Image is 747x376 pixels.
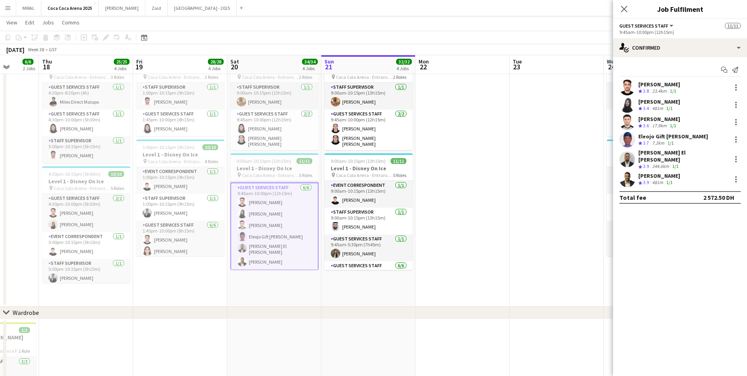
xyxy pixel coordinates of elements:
div: 4:30pm-10:15pm (5h45m)3/3Arena Floor - Disney On Ice Coca Cola Arena - Entrance F3 RolesGuest Ser... [42,55,130,163]
div: 1:00pm-10:15pm (9h15m)10/10Level 1 - Disney On Ice Coca Cola Arena - Entrance F4 RolesEvent Corre... [136,140,224,256]
app-skills-label: 1/1 [670,88,676,94]
span: Coca Cola Arena - Entrance F [242,74,299,80]
div: 4 Jobs [302,65,317,71]
app-card-role: Guest Services Staff6/69:45am-10:00pm (12h15m) [324,261,413,345]
span: 32/32 [396,59,412,65]
app-card-role: Guest Services Staff59A0/65:45pm-10:00pm (4h15m) [607,221,695,305]
h3: Level 1 - Disney On Ice [136,151,224,158]
app-card-role: Staff Supervisor4A0/15:00pm-10:15pm (5h15m) [607,194,695,221]
span: Coca Cola Arena - Entrance F [148,158,205,164]
span: 23 [512,62,522,71]
span: 19 [135,62,143,71]
span: 3.9 [643,163,649,169]
app-card-role: Guest Services Staff1/14:30pm-10:00pm (5h30m)[PERSON_NAME] [42,110,130,136]
h3: Level 1 - Disney On Ice [230,165,319,172]
app-job-card: 4:30pm-10:15pm (5h45m)10/10Level 1 - Disney On Ice Coca Cola Arena - Entrance F5 RolesGuest Servi... [42,166,130,283]
span: 21 [323,62,334,71]
app-card-role: Staff Supervisor1/11:00pm-10:15pm (9h15m)[PERSON_NAME] [136,83,224,110]
button: Coca Coca Arena 2025 [41,0,99,16]
div: 9:45am-10:00pm (12h15m) [619,29,741,35]
app-card-role: Staff Supervisor4A0/15:00pm-10:15pm (5h15m) [607,83,695,110]
span: 11/11 [297,158,312,164]
span: Edit [25,19,34,26]
span: 10/10 [202,144,218,150]
span: Mon [419,58,429,65]
div: GST [49,47,57,52]
app-card-role: Guest Services Staff6/69:45am-10:00pm (12h15m)[PERSON_NAME][PERSON_NAME][PERSON_NAME]Eleojo Gift ... [230,182,319,270]
span: Guest Services Staff [619,23,668,29]
app-card-role: Staff Supervisor1/19:00am-10:15pm (13h15m)[PERSON_NAME] [324,83,413,110]
span: 3.7 [643,140,649,146]
span: Sun [324,58,334,65]
span: 9:00am-10:15pm (13h15m) [331,158,386,164]
app-card-role: Guest Services Staff1/19:45am-5:30pm (7h45m)[PERSON_NAME] [324,235,413,261]
a: Comms [59,17,83,28]
span: 5 Roles [111,185,124,191]
span: 34/34 [302,59,318,65]
app-card-role: Event Correspondent1/15:00pm-10:15pm (5h15m)[PERSON_NAME] [607,167,695,194]
div: Total fee [619,194,646,201]
div: Confirmed [613,38,747,57]
span: Coca Cola Arena - Entrance F [336,74,393,80]
div: 5:00pm-10:15pm (5h15m)0/2Arena Floor - Disney On Ice Coca Cola Arena - Entrance F2 RolesStaff Sup... [607,55,695,136]
button: [GEOGRAPHIC_DATA] - 2025 [168,0,237,16]
span: 22 [417,62,429,71]
span: Coca Cola Arena - Entrance F [336,172,393,178]
app-job-card: 9:00am-10:15pm (13h15m)11/11Level 1 - Disney On Ice Coca Cola Arena - Entrance F5 RolesGuest Serv... [230,153,319,270]
div: [PERSON_NAME] [638,115,680,123]
div: 481m [651,179,665,186]
app-skills-label: 1/1 [672,163,678,169]
h3: Job Fulfilment [613,4,747,14]
div: 481m [651,105,665,112]
span: 1 Role [19,348,30,354]
span: 11/11 [725,23,741,29]
span: 4:30pm-10:15pm (5h45m) [48,171,100,177]
div: 4 Jobs [114,65,129,71]
span: 4 Roles [205,158,218,164]
span: 28/28 [208,59,224,65]
div: 4 Jobs [397,65,411,71]
span: Coca Cola Arena - Entrance F [54,185,111,191]
span: 20 [229,62,239,71]
span: 6/6 [22,59,33,65]
app-card-role: Event Correspondent1/11:00pm-10:15pm (9h15m)[PERSON_NAME] [136,167,224,194]
app-card-role: Event Correspondent1/15:00pm-10:15pm (5h15m)[PERSON_NAME] [42,232,130,259]
app-skills-label: 1/1 [666,179,673,185]
app-skills-label: 1/1 [670,123,676,128]
a: View [3,17,20,28]
a: Jobs [39,17,57,28]
app-job-card: 9:00am-10:15pm (13h15m)3/3Arena Floor - Disney On Ice Coca Cola Arena - Entrance F2 RolesStaff Su... [324,55,413,150]
span: 24 [606,62,617,71]
app-job-card: 9:00am-10:15pm (13h15m)11/11Level 1 - Disney On Ice Coca Cola Arena - Entrance F5 RolesEvent Corr... [324,153,413,270]
span: Comms [62,19,80,26]
span: 2 Roles [205,74,218,80]
div: [PERSON_NAME] [638,172,680,179]
app-job-card: 9:00am-10:15pm (13h15m)3/3Arena Floor - Disney On Ice Coca Cola Arena - Entrance F2 RolesStaff Su... [230,55,319,150]
span: View [6,19,17,26]
span: Tue [513,58,522,65]
div: Eleojo Gift [PERSON_NAME] [638,133,708,140]
span: 5 Roles [393,172,406,178]
span: 3/3 [19,327,30,333]
span: 3.9 [643,179,649,185]
span: Week 38 [26,47,46,52]
span: 9:00am-10:15pm (13h15m) [237,158,291,164]
h3: Level 1 - Disney On Ice [607,151,695,158]
app-card-role: Guest Services Staff2/24:30pm-10:00pm (5h30m)[PERSON_NAME][PERSON_NAME] [42,194,130,232]
span: 18 [41,62,52,71]
app-card-role: Guest Services Staff2/29:45am-10:00pm (12h15m)[PERSON_NAME][PERSON_NAME] [PERSON_NAME] [324,110,413,150]
div: [PERSON_NAME] El [PERSON_NAME] [638,149,728,163]
app-card-role: Staff Supervisor1/11:00pm-10:15pm (9h15m)[PERSON_NAME] [136,194,224,221]
app-job-card: 5:00pm-10:15pm (5h15m)1/10Level 1 - Disney On Ice Coca Cola Arena - Entrance F4 RolesEvent Corres... [607,140,695,256]
span: Coca Cola Arena - Entrance F [54,74,111,80]
div: 7.2km [651,140,666,147]
app-card-role: Staff Supervisor1/19:00am-10:15pm (13h15m)[PERSON_NAME] [230,83,319,110]
app-card-role: Event Correspondent1/19:00am-10:15pm (13h15m)[PERSON_NAME] [324,181,413,208]
span: 2 Roles [393,74,406,80]
span: Thu [42,58,52,65]
div: 244.6km [651,163,671,170]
